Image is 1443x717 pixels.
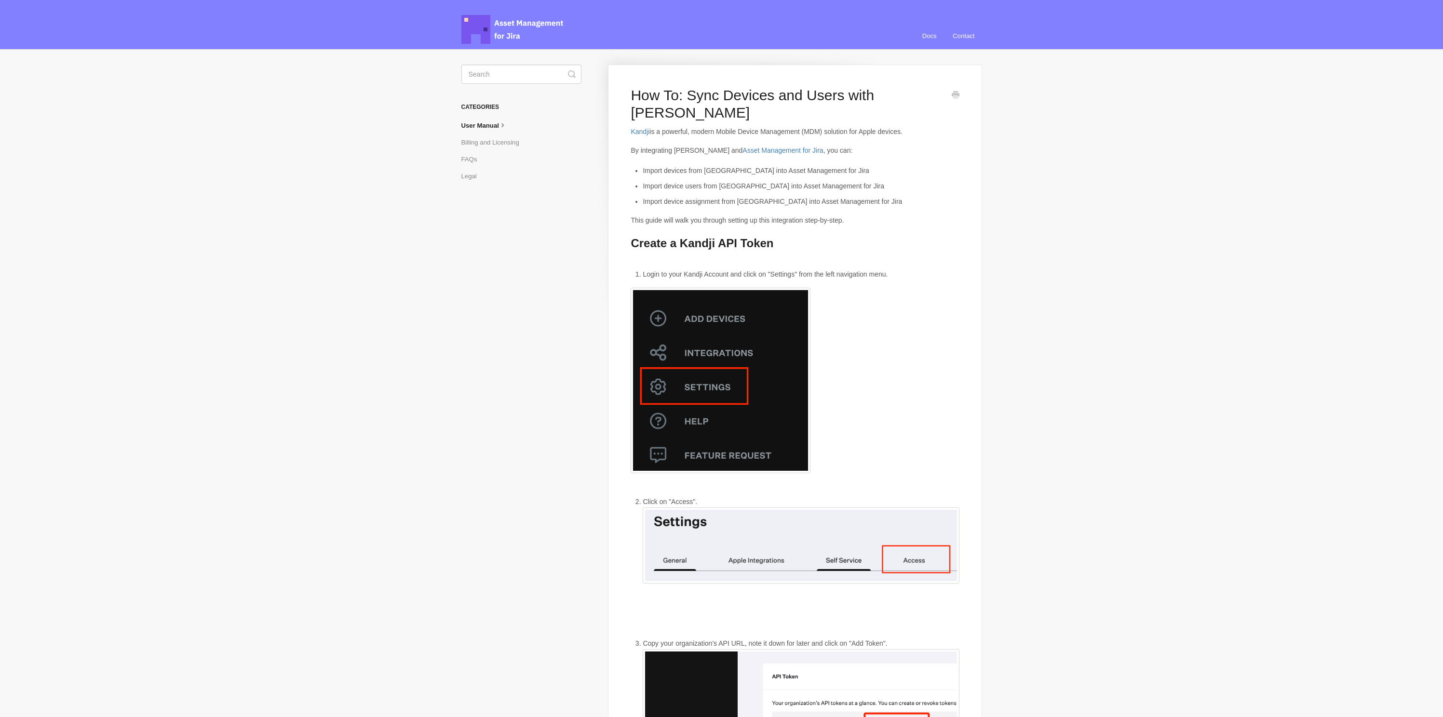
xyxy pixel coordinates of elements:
[643,269,959,280] li: Login to your Kandji Account and click on "Settings" from the left navigation menu.
[952,91,959,101] a: Print this Article
[631,127,959,137] p: is a powerful, modern Mobile Device Management (MDM) solution for Apple devices.
[461,15,565,44] span: Asset Management for Jira Docs
[461,118,515,133] a: User Manual
[461,169,484,184] a: Legal
[461,65,581,84] input: Search
[915,23,944,49] a: Docs
[643,181,959,192] li: Import device users from [GEOGRAPHIC_DATA] into Asset Management for Jira
[643,166,959,176] li: Import devices from [GEOGRAPHIC_DATA] into Asset Management for Jira
[631,236,959,251] h2: Create a Kandji API Token
[945,23,982,49] a: Contact
[631,87,944,121] h1: How To: Sync Devices and Users with [PERSON_NAME]
[643,497,959,507] p: Click on "Access".
[461,152,485,167] a: FAQs
[631,128,649,135] a: Kandji
[461,135,526,150] a: Billing and Licensing
[643,507,959,583] img: file-KxSuUjl0Qb.png
[643,197,959,207] li: Import device assignment from [GEOGRAPHIC_DATA] into Asset Management for Jira
[631,288,810,473] img: file-n9YzusvzHA.png
[631,215,959,226] p: This guide will walk you through setting up this integration step-by-step.
[461,98,581,116] h3: Categories
[643,638,959,649] p: Copy your organization's API URL, note it down for later and click on "Add Token".
[631,146,959,156] p: By integrating [PERSON_NAME] and , you can:
[742,146,823,154] a: Asset Management for Jira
